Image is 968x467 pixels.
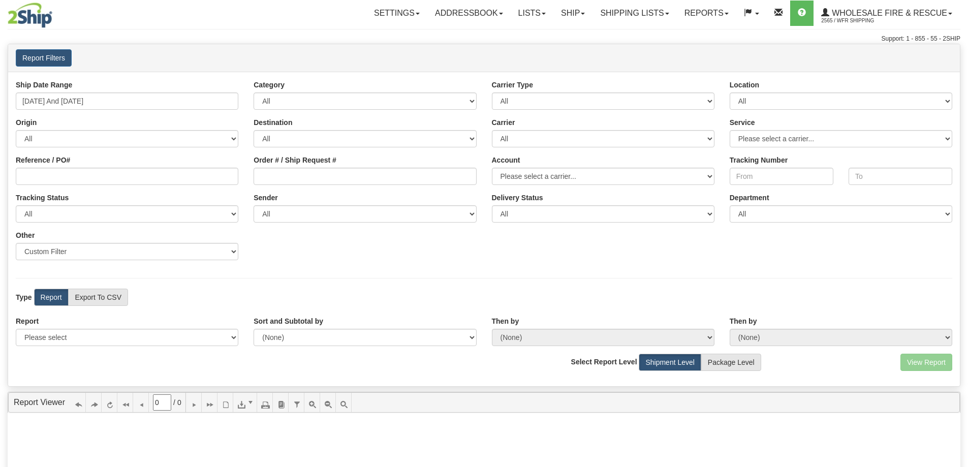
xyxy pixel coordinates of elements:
label: Export To CSV [68,289,128,306]
label: Carrier Type [492,80,533,90]
label: Other [16,230,35,240]
input: To [849,168,952,185]
select: Please ensure data set in report has been RECENTLY tracked from your Shipment History [492,205,714,223]
label: Ship Date Range [16,80,72,90]
label: Origin [16,117,37,128]
label: Then by [730,316,757,326]
iframe: chat widget [945,181,967,285]
label: Report [16,316,39,326]
a: Ship [553,1,592,26]
label: Destination [254,117,292,128]
label: Tracking Number [730,155,788,165]
label: Carrier [492,117,515,128]
label: Shipment Level [639,354,701,371]
label: Sort and Subtotal by [254,316,323,326]
span: 0 [177,397,181,408]
div: Support: 1 - 855 - 55 - 2SHIP [8,35,960,43]
img: logo2565.jpg [8,3,52,28]
input: From [730,168,833,185]
a: WHOLESALE FIRE & RESCUE 2565 / WFR Shipping [814,1,960,26]
label: Location [730,80,759,90]
button: View Report [900,354,952,371]
a: Reports [677,1,736,26]
a: Report Viewer [14,398,65,407]
a: Addressbook [427,1,511,26]
span: / [173,397,175,408]
a: Lists [511,1,553,26]
a: Shipping lists [592,1,676,26]
span: 2565 / WFR Shipping [821,16,897,26]
button: Report Filters [16,49,72,67]
label: Service [730,117,755,128]
label: Report [34,289,69,306]
label: Select Report Level [571,357,637,367]
label: Account [492,155,520,165]
label: Category [254,80,285,90]
label: Package Level [701,354,761,371]
label: Sender [254,193,277,203]
label: Tracking Status [16,193,69,203]
label: Then by [492,316,519,326]
label: Department [730,193,769,203]
label: Please ensure data set in report has been RECENTLY tracked from your Shipment History [492,193,543,203]
label: Reference / PO# [16,155,70,165]
a: Settings [366,1,427,26]
label: Type [16,292,32,302]
span: WHOLESALE FIRE & RESCUE [829,9,947,17]
label: Order # / Ship Request # [254,155,336,165]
